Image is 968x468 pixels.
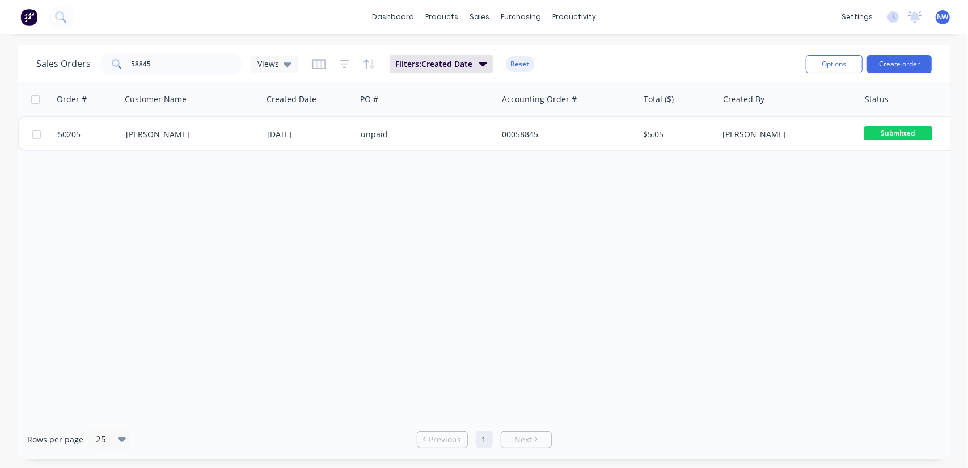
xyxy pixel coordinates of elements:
[360,94,378,105] div: PO #
[366,9,420,26] a: dashboard
[132,53,242,75] input: Search...
[806,55,863,73] button: Options
[501,434,551,445] a: Next page
[257,58,279,70] span: Views
[390,55,493,73] button: Filters:Created Date
[58,117,126,151] a: 50205
[412,431,556,448] ul: Pagination
[267,129,352,140] div: [DATE]
[547,9,602,26] div: productivity
[506,56,534,72] button: Reset
[27,434,83,445] span: Rows per page
[36,58,91,69] h1: Sales Orders
[420,9,464,26] div: products
[867,55,932,73] button: Create order
[20,9,37,26] img: Factory
[644,94,674,105] div: Total ($)
[395,58,472,70] span: Filters: Created Date
[125,94,187,105] div: Customer Name
[937,12,949,22] span: NW
[864,126,932,140] span: Submitted
[502,129,628,140] div: 00058845
[429,434,461,445] span: Previous
[644,129,710,140] div: $5.05
[502,94,577,105] div: Accounting Order #
[723,94,764,105] div: Created By
[495,9,547,26] div: purchasing
[514,434,532,445] span: Next
[836,9,878,26] div: settings
[464,9,495,26] div: sales
[361,129,487,140] div: unpaid
[476,431,493,448] a: Page 1 is your current page
[865,94,889,105] div: Status
[722,129,848,140] div: [PERSON_NAME]
[57,94,87,105] div: Order #
[417,434,467,445] a: Previous page
[58,129,81,140] span: 50205
[267,94,316,105] div: Created Date
[126,129,189,140] a: [PERSON_NAME]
